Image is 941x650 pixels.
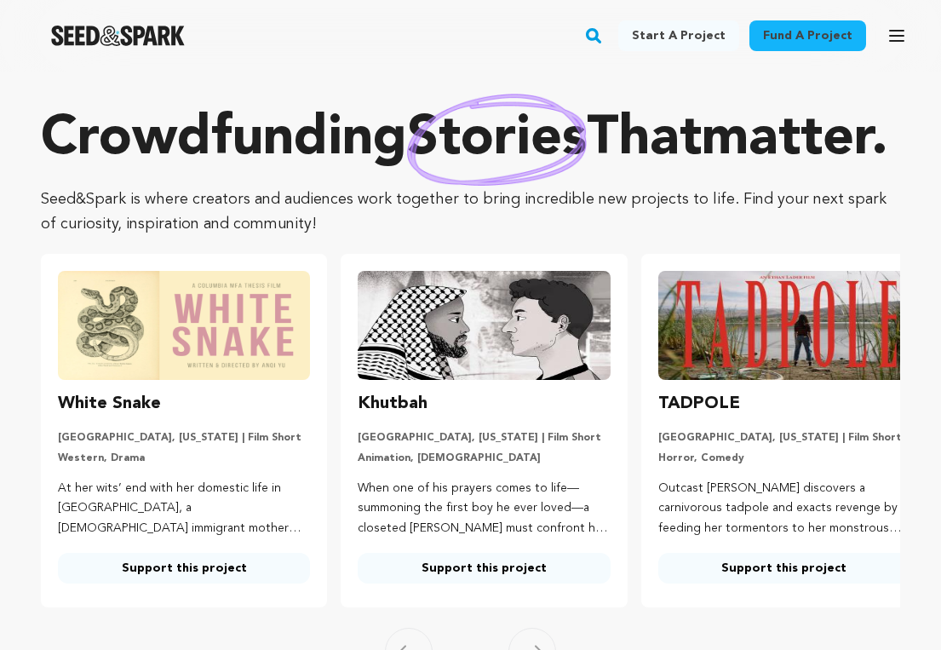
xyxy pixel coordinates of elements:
p: [GEOGRAPHIC_DATA], [US_STATE] | Film Short [358,431,610,445]
a: Support this project [58,553,310,584]
a: Support this project [358,553,610,584]
a: Seed&Spark Homepage [51,26,185,46]
p: Western, Drama [58,452,310,465]
p: [GEOGRAPHIC_DATA], [US_STATE] | Film Short [58,431,310,445]
a: Support this project [658,553,910,584]
img: Khutbah image [358,271,610,380]
p: Horror, Comedy [658,452,910,465]
p: [GEOGRAPHIC_DATA], [US_STATE] | Film Short [658,431,910,445]
img: hand sketched image [407,94,587,187]
a: Fund a project [749,20,866,51]
h3: White Snake [58,390,161,417]
h3: TADPOLE [658,390,740,417]
span: matter [702,112,871,167]
p: Crowdfunding that . [41,106,900,174]
p: Outcast [PERSON_NAME] discovers a carnivorous tadpole and exacts revenge by feeding her tormentor... [658,479,910,539]
p: Seed&Spark is where creators and audiences work together to bring incredible new projects to life... [41,187,900,237]
p: Animation, [DEMOGRAPHIC_DATA] [358,452,610,465]
img: White Snake image [58,271,310,380]
p: When one of his prayers comes to life—summoning the first boy he ever loved—a closeted [PERSON_NA... [358,479,610,539]
a: Start a project [618,20,739,51]
h3: Khutbah [358,390,427,417]
p: At her wits’ end with her domestic life in [GEOGRAPHIC_DATA], a [DEMOGRAPHIC_DATA] immigrant moth... [58,479,310,539]
img: TADPOLE image [658,271,910,380]
img: Seed&Spark Logo Dark Mode [51,26,185,46]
